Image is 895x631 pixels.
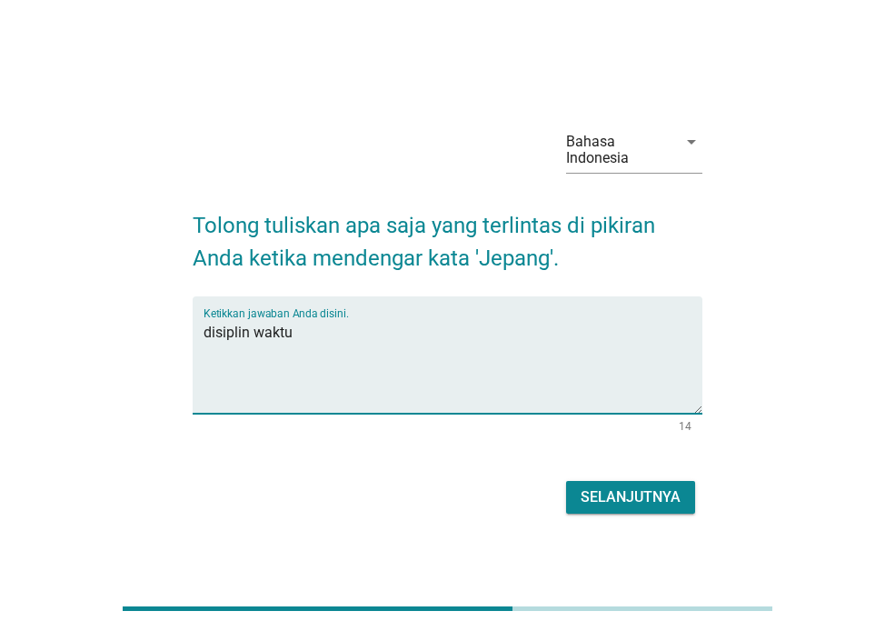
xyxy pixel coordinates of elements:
[204,318,702,414] textarea: Ketikkan jawaban Anda disini.
[566,134,666,166] div: Bahasa Indonesia
[679,421,691,432] div: 14
[193,191,702,275] h2: Tolong tuliskan apa saja yang terlintas di pikiran Anda ketika mendengar kata 'Jepang'.
[581,486,681,508] div: Selanjutnya
[681,131,702,153] i: arrow_drop_down
[566,481,695,514] button: Selanjutnya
